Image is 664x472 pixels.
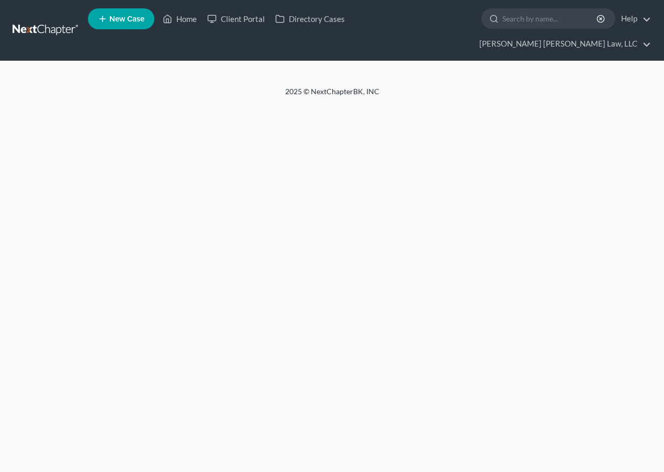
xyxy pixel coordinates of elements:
input: Search by name... [502,9,598,28]
div: 2025 © NextChapterBK, INC [34,86,631,105]
a: Client Portal [202,9,270,28]
a: Help [616,9,651,28]
span: New Case [109,15,144,23]
a: [PERSON_NAME] [PERSON_NAME] Law, LLC [474,35,651,53]
a: Directory Cases [270,9,350,28]
a: Home [157,9,202,28]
